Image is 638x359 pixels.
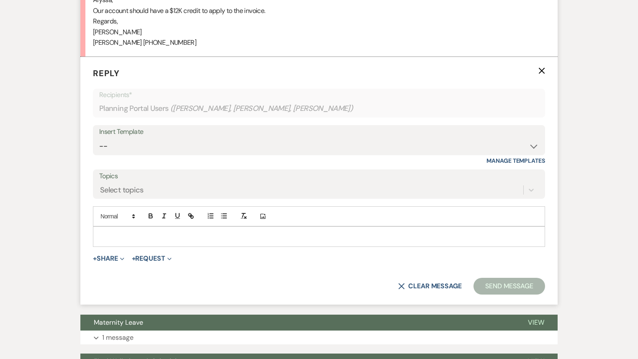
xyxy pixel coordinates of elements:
button: Clear message [398,283,462,290]
p: Recipients* [99,90,539,100]
button: Send Message [473,278,545,295]
button: Share [93,255,124,262]
button: 1 message [80,331,558,345]
button: View [515,315,558,331]
button: Maternity Leave [80,315,515,331]
span: Maternity Leave [94,318,143,327]
button: Request [132,255,172,262]
span: + [93,255,97,262]
span: ( [PERSON_NAME], [PERSON_NAME], [PERSON_NAME] ) [170,103,353,114]
span: Reply [93,68,120,79]
div: Planning Portal Users [99,100,539,117]
span: + [132,255,136,262]
div: Insert Template [99,126,539,138]
span: View [528,318,544,327]
p: 1 message [102,332,134,343]
label: Topics [99,170,539,182]
a: Manage Templates [486,157,545,164]
div: Select topics [100,185,144,196]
